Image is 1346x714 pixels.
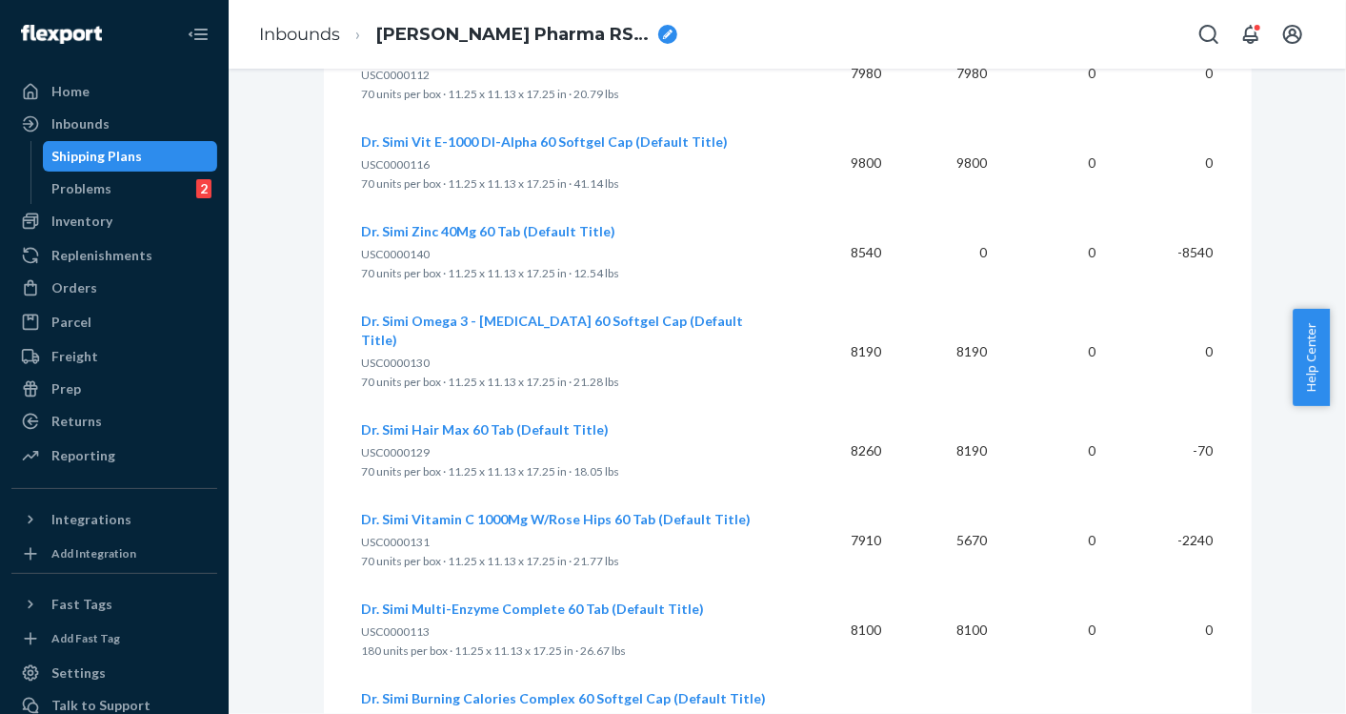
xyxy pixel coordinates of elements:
a: Freight [11,341,217,372]
div: Add Integration [51,545,136,561]
button: Dr. Simi Burning Calories Complex 60 Softgel Cap (Default Title) [362,689,767,708]
button: Fast Tags [11,589,217,620]
a: Add Integration [11,542,217,565]
button: Close Navigation [179,15,217,53]
div: Freight [51,347,98,366]
a: Home [11,76,217,107]
a: Returns [11,406,217,437]
a: Inventory [11,206,217,236]
a: Inbounds [259,24,340,45]
a: Reporting [11,440,217,471]
td: 8190 [897,297,1003,406]
div: Settings [51,663,106,683]
button: Dr. Simi Vitamin C 1000Mg W/Rose Hips 60 Tab (Default Title) [362,510,752,529]
td: 9800 [789,118,897,208]
td: 0 [1112,297,1214,406]
div: Home [51,82,90,101]
div: Shipping Plans [52,147,143,166]
td: 0 [1003,585,1112,675]
div: 2 [196,179,211,198]
a: Shipping Plans [43,141,218,172]
button: Open Search Box [1190,15,1228,53]
button: Open account menu [1274,15,1312,53]
span: Dr. Simi Vit E-1000 Dl-Alpha 60 Softgel Cap (Default Title) [362,133,729,150]
td: 0 [1003,297,1112,406]
span: USC0000130 [362,356,431,370]
td: 0 [1003,496,1112,585]
span: Dr. Simi Burning Calories Complex 60 Softgel Cap (Default Title) [362,690,767,706]
a: Orders [11,273,217,303]
div: Returns [51,412,102,431]
td: 7910 [789,496,897,585]
div: Fast Tags [51,595,112,614]
div: Parcel [51,313,91,332]
p: 70 units per box · 11.25 x 11.13 x 17.25 in · 20.79 lbs [362,85,773,104]
div: Orders [51,278,97,297]
td: 7980 [897,29,1003,119]
td: 0 [1003,208,1112,297]
button: Help Center [1293,309,1330,406]
span: Robinson Pharma RS inbound [376,23,651,48]
button: Dr. Simi Zinc 40Mg 60 Tab (Default Title) [362,222,616,241]
div: Integrations [51,510,131,529]
p: 180 units per box · 11.25 x 11.13 x 17.25 in · 26.67 lbs [362,642,773,661]
span: USC0000140 [362,247,431,261]
ol: breadcrumbs [244,7,693,63]
span: Dr. Simi Vitamin C 1000Mg W/Rose Hips 60 Tab (Default Title) [362,511,752,527]
p: 70 units per box · 11.25 x 11.13 x 17.25 in · 21.28 lbs [362,373,773,392]
button: Dr. Simi Multi-Enzyme Complete 60 Tab (Default Title) [362,600,705,619]
div: Inbounds [51,114,110,133]
div: Prep [51,379,81,398]
button: Dr. Simi Omega 3 - [MEDICAL_DATA] 60 Softgel Cap (Default Title) [362,312,773,350]
td: 8540 [789,208,897,297]
td: 0 [1112,585,1214,675]
td: -8540 [1112,208,1214,297]
div: Replenishments [51,246,152,265]
td: 7980 [789,29,897,119]
button: Integrations [11,504,217,535]
a: Replenishments [11,240,217,271]
td: 0 [1003,29,1112,119]
a: Problems2 [43,173,218,204]
span: USC0000116 [362,157,431,172]
div: Inventory [51,212,112,231]
td: 0 [1003,406,1112,496]
td: 8190 [897,406,1003,496]
p: 70 units per box · 11.25 x 11.13 x 17.25 in · 12.54 lbs [362,264,773,283]
td: 5670 [897,496,1003,585]
a: Inbounds [11,109,217,139]
img: Flexport logo [21,25,102,44]
span: USC0000113 [362,624,431,639]
p: 70 units per box · 11.25 x 11.13 x 17.25 in · 21.77 lbs [362,552,773,571]
div: Add Fast Tag [51,630,120,646]
span: USC0000131 [362,535,431,549]
td: 8100 [897,585,1003,675]
span: USC0000112 [362,68,431,82]
td: 0 [1112,118,1214,208]
span: Dr. Simi Zinc 40Mg 60 Tab (Default Title) [362,223,616,239]
td: 0 [1112,29,1214,119]
a: Settings [11,658,217,688]
div: Problems [52,179,112,198]
td: -2240 [1112,496,1214,585]
span: Dr. Simi Multi-Enzyme Complete 60 Tab (Default Title) [362,601,705,617]
button: Dr. Simi Vit E-1000 Dl-Alpha 60 Softgel Cap (Default Title) [362,133,729,152]
span: Dr. Simi Hair Max 60 Tab (Default Title) [362,421,610,438]
button: Open notifications [1232,15,1270,53]
span: Dr. Simi Omega 3 - [MEDICAL_DATA] 60 Softgel Cap (Default Title) [362,313,744,348]
a: Add Fast Tag [11,627,217,650]
td: -70 [1112,406,1214,496]
td: 8260 [789,406,897,496]
span: USC0000129 [362,445,431,459]
button: Dr. Simi Hair Max 60 Tab (Default Title) [362,420,610,439]
td: 8100 [789,585,897,675]
a: Prep [11,374,217,404]
td: 9800 [897,118,1003,208]
td: 0 [1003,118,1112,208]
p: 70 units per box · 11.25 x 11.13 x 17.25 in · 41.14 lbs [362,174,773,194]
td: 0 [897,208,1003,297]
a: Parcel [11,307,217,337]
td: 8190 [789,297,897,406]
p: 70 units per box · 11.25 x 11.13 x 17.25 in · 18.05 lbs [362,462,773,481]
